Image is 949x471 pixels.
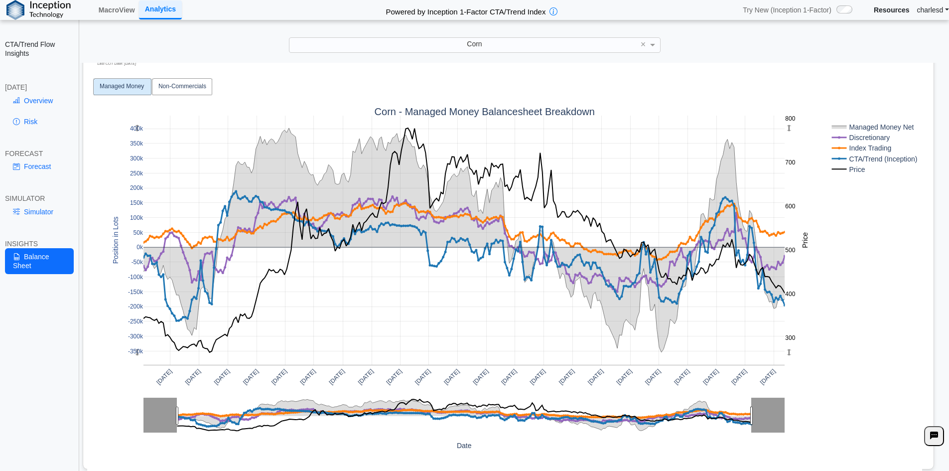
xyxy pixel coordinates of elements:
div: FORECAST [5,149,74,158]
a: Balance Sheet [5,248,74,274]
h2: Powered by Inception 1-Factor CTA/Trend Index [382,3,549,17]
a: Analytics [139,0,182,19]
a: MacroView [95,1,139,18]
a: charlesd [917,5,949,14]
h2: CTA/Trend Flow Insights [5,40,74,58]
a: Risk [5,113,74,130]
span: Clear value [639,38,648,52]
a: Resources [874,5,910,14]
a: Forecast [5,158,74,175]
span: Try New (Inception 1-Factor) [743,5,831,14]
span: Corn [467,40,482,48]
a: Simulator [5,203,74,220]
div: [DATE] [5,83,74,92]
i: Last COT Date: [DATE] [97,61,136,66]
div: SIMULATOR [5,194,74,203]
div: INSIGHTS [5,239,74,248]
text: Managed Money [100,83,144,90]
a: Overview [5,92,74,109]
text: Non-Commercials [158,83,206,90]
span: × [641,40,646,49]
